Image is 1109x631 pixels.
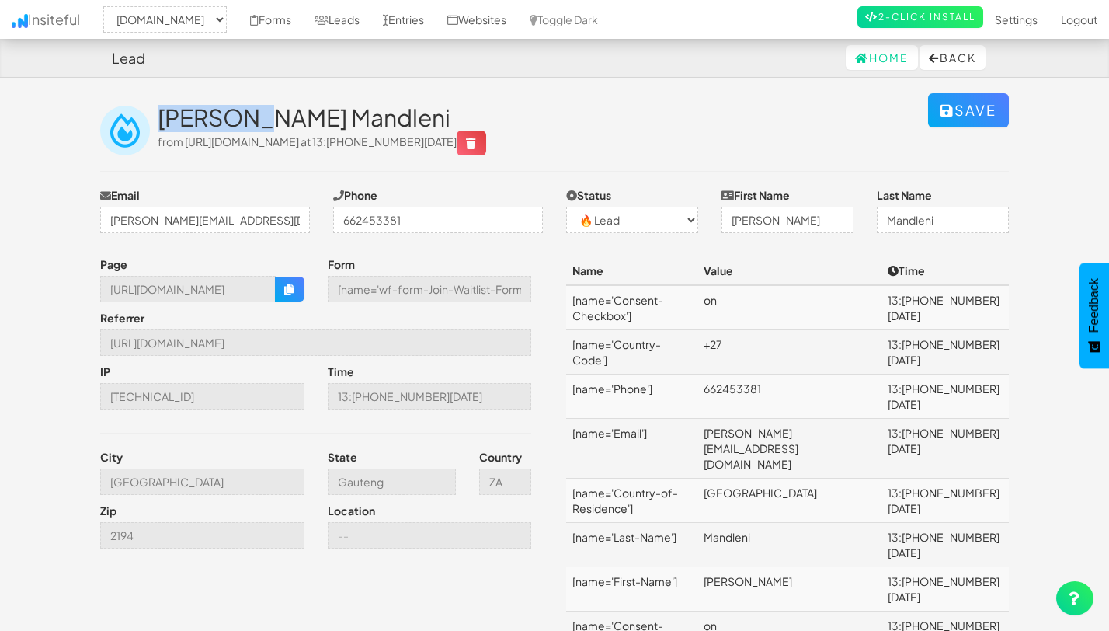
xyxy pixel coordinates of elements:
input: -- [100,383,304,410]
h2: [PERSON_NAME] Mandleni [158,105,928,131]
label: Page [100,256,127,272]
span: from [URL][DOMAIN_NAME] at 13:[PHONE_NUMBER][DATE] [158,134,486,148]
input: Doe [877,207,1009,233]
th: Time [881,256,1009,285]
input: -- [328,522,532,549]
label: Location [328,503,375,518]
td: [name='Email'] [566,419,697,479]
input: (123)-456-7890 [333,207,543,233]
img: icon.png [12,14,28,28]
input: -- [100,522,304,549]
td: +27 [697,330,881,375]
input: -- [479,469,532,495]
td: 13:[PHONE_NUMBER][DATE] [881,419,1009,479]
button: Feedback - Show survey [1079,263,1109,368]
button: Back [920,45,986,70]
label: IP [100,364,110,379]
input: -- [328,276,532,302]
th: Name [566,256,697,285]
td: 13:[PHONE_NUMBER][DATE] [881,479,1009,523]
label: City [100,449,123,465]
input: -- [328,469,456,495]
img: insiteful-lead.png [100,106,150,155]
input: -- [100,329,531,356]
input: -- [100,469,304,495]
td: 13:[PHONE_NUMBER][DATE] [881,330,1009,375]
td: [name='Phone'] [566,375,697,419]
td: [name='Consent-Checkbox'] [566,285,697,330]
label: First Name [721,187,790,203]
td: 13:[PHONE_NUMBER][DATE] [881,567,1009,612]
label: Referrer [100,310,144,326]
label: State [328,449,357,465]
td: 662453381 [697,375,881,419]
label: Email [100,187,140,203]
label: Phone [333,187,377,203]
td: [PERSON_NAME] [697,567,881,612]
label: Status [566,187,611,203]
td: [name='Country-of-Residence'] [566,479,697,523]
td: [name='Last-Name'] [566,523,697,567]
label: Last Name [877,187,932,203]
input: John [721,207,853,233]
span: Feedback [1087,278,1101,333]
input: -- [100,276,276,302]
label: Country [479,449,522,465]
input: j@doe.com [100,207,310,233]
a: Home [846,45,918,70]
a: 2-Click Install [857,6,983,28]
td: 13:[PHONE_NUMBER][DATE] [881,285,1009,330]
h4: Lead [112,51,145,66]
button: Save [928,93,1009,127]
label: Zip [100,503,116,518]
td: [PERSON_NAME][EMAIL_ADDRESS][DOMAIN_NAME] [697,419,881,479]
td: on [697,285,881,330]
td: 13:[PHONE_NUMBER][DATE] [881,375,1009,419]
td: [name='Country-Code'] [566,330,697,375]
label: Form [328,256,355,272]
input: -- [328,383,532,410]
td: 13:[PHONE_NUMBER][DATE] [881,523,1009,567]
th: Value [697,256,881,285]
label: Time [328,364,354,379]
td: [GEOGRAPHIC_DATA] [697,479,881,523]
td: [name='First-Name'] [566,567,697,612]
td: Mandleni [697,523,881,567]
